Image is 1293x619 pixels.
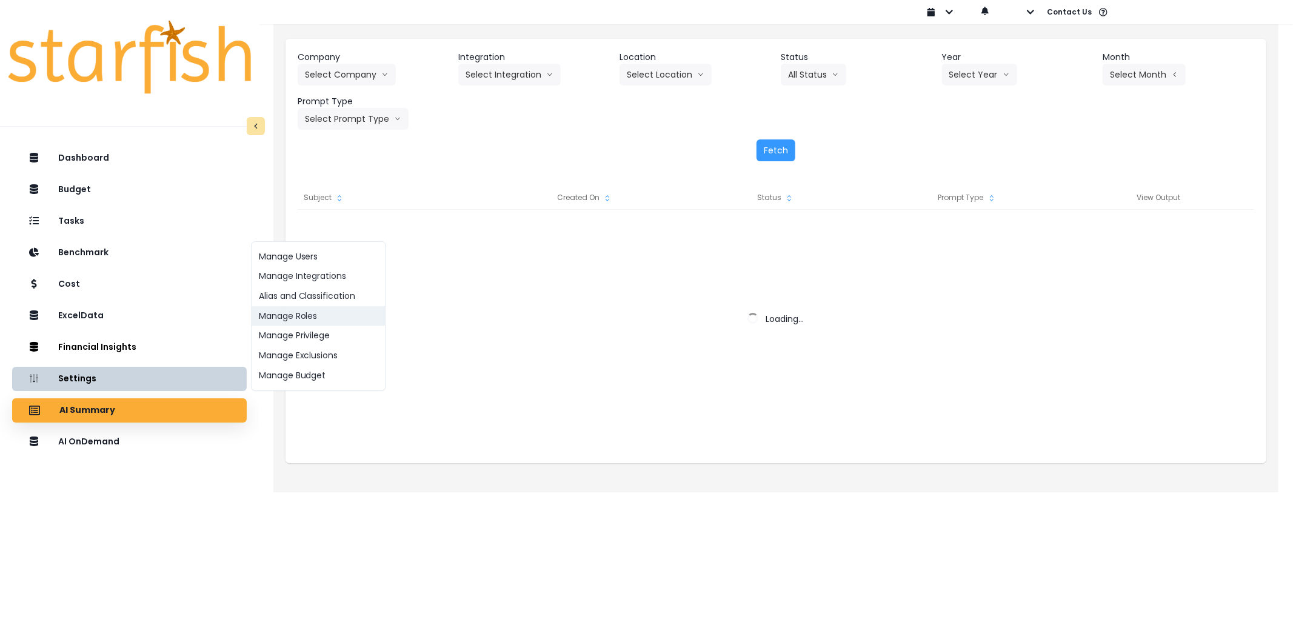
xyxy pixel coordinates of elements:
[12,178,247,202] button: Budget
[12,335,247,360] button: Financial Insights
[58,437,119,447] p: AI OnDemand
[489,186,680,210] div: Created On
[458,64,561,85] button: Select Integrationarrow down line
[59,405,115,416] p: AI Summary
[298,108,409,130] button: Select Prompt Typearrow down line
[58,279,80,289] p: Cost
[620,64,712,85] button: Select Locationarrow down line
[458,51,610,64] header: Integration
[252,286,385,306] button: Alias and Classification
[12,430,247,454] button: AI OnDemand
[298,64,396,85] button: Select Companyarrow down line
[781,51,932,64] header: Status
[252,306,385,326] button: Manage Roles
[766,313,804,325] span: Loading...
[298,95,449,108] header: Prompt Type
[58,247,109,258] p: Benchmark
[697,69,704,81] svg: arrow down line
[252,267,385,287] button: Manage Integrations
[12,146,247,170] button: Dashboard
[872,186,1063,210] div: Prompt Type
[1103,51,1254,64] header: Month
[12,272,247,296] button: Cost
[1003,69,1010,81] svg: arrow down line
[603,193,612,203] svg: sort
[832,69,839,81] svg: arrow down line
[784,193,794,203] svg: sort
[252,326,385,346] button: Manage Privilege
[335,193,344,203] svg: sort
[298,186,489,210] div: Subject
[252,366,385,386] button: Manage Budget
[12,209,247,233] button: Tasks
[1103,64,1186,85] button: Select Montharrow left line
[620,51,771,64] header: Location
[1171,69,1178,81] svg: arrow left line
[942,51,1094,64] header: Year
[12,241,247,265] button: Benchmark
[381,69,389,81] svg: arrow down line
[1063,186,1255,210] div: View Output
[680,186,872,210] div: Status
[942,64,1017,85] button: Select Yeararrow down line
[987,193,997,203] svg: sort
[58,184,91,195] p: Budget
[394,113,401,125] svg: arrow down line
[58,153,109,163] p: Dashboard
[12,367,247,391] button: Settings
[12,398,247,423] button: AI Summary
[12,304,247,328] button: ExcelData
[546,69,553,81] svg: arrow down line
[252,247,385,267] button: Manage Users
[58,216,84,226] p: Tasks
[58,310,104,321] p: ExcelData
[757,139,795,161] button: Fetch
[781,64,846,85] button: All Statusarrow down line
[298,51,449,64] header: Company
[252,346,385,366] button: Manage Exclusions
